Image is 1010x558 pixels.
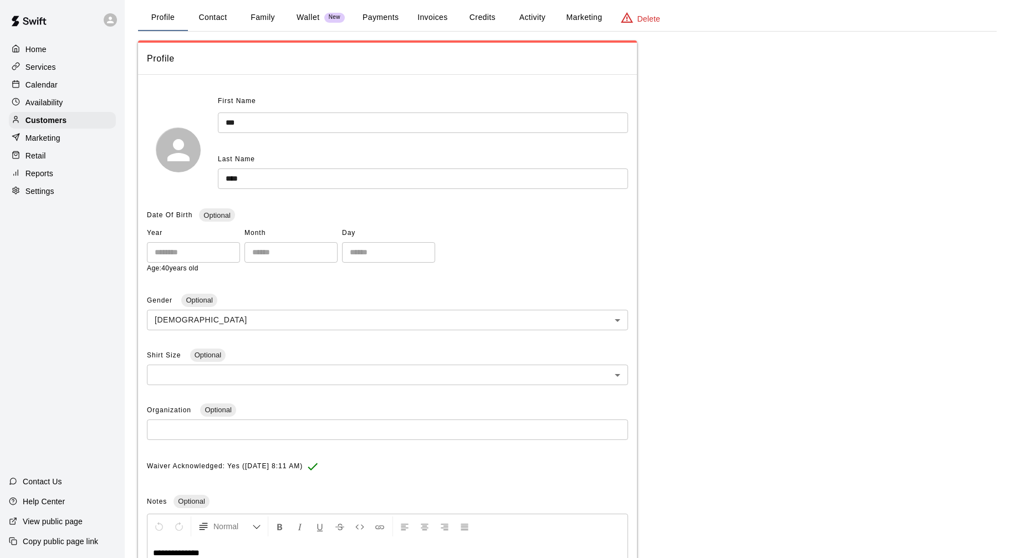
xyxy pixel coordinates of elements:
p: Services [25,62,56,73]
span: Shirt Size [147,351,183,359]
a: Retail [9,147,116,164]
p: Delete [637,13,660,24]
p: Retail [25,150,46,161]
span: Date Of Birth [147,211,192,219]
span: Month [244,224,338,242]
button: Justify Align [455,516,474,536]
span: Optional [200,406,236,414]
p: Wallet [297,12,320,23]
button: Right Align [435,516,454,536]
span: Notes [147,498,167,505]
span: Day [342,224,435,242]
span: Optional [190,351,226,359]
span: Optional [181,296,217,304]
p: Help Center [23,496,65,507]
a: Calendar [9,76,116,93]
a: Services [9,59,116,75]
p: View public page [23,516,83,527]
button: Family [238,4,288,31]
span: Last Name [218,155,255,163]
button: Center Align [415,516,434,536]
button: Redo [170,516,188,536]
p: Customers [25,115,67,126]
a: Settings [9,183,116,199]
p: Settings [25,186,54,197]
a: Reports [9,165,116,182]
a: Availability [9,94,116,111]
button: Profile [138,4,188,31]
span: Organization [147,406,193,414]
p: Calendar [25,79,58,90]
button: Insert Code [350,516,369,536]
button: Activity [507,4,557,31]
p: Reports [25,168,53,179]
span: Age: 40 years old [147,264,198,272]
button: Formatting Options [193,516,266,536]
button: Format Bold [271,516,289,536]
button: Marketing [557,4,611,31]
span: New [324,14,345,21]
a: Customers [9,112,116,129]
span: Profile [147,52,628,66]
p: Contact Us [23,476,62,487]
button: Undo [150,516,169,536]
span: Year [147,224,240,242]
p: Availability [25,97,63,108]
button: Insert Link [370,516,389,536]
span: Normal [213,521,252,532]
span: First Name [218,93,256,110]
span: Waiver Acknowledged: Yes ([DATE] 8:11 AM) [147,458,303,475]
span: Gender [147,296,175,304]
span: Optional [199,211,234,219]
button: Format Underline [310,516,329,536]
div: [DEMOGRAPHIC_DATA] [147,310,628,330]
p: Home [25,44,47,55]
button: Format Strikethrough [330,516,349,536]
a: Marketing [9,130,116,146]
button: Format Italics [290,516,309,536]
button: Left Align [395,516,414,536]
button: Contact [188,4,238,31]
p: Marketing [25,132,60,144]
button: Payments [354,4,407,31]
a: Home [9,41,116,58]
div: basic tabs example [138,4,997,31]
button: Invoices [407,4,457,31]
span: Optional [174,497,209,505]
button: Credits [457,4,507,31]
p: Copy public page link [23,536,98,547]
